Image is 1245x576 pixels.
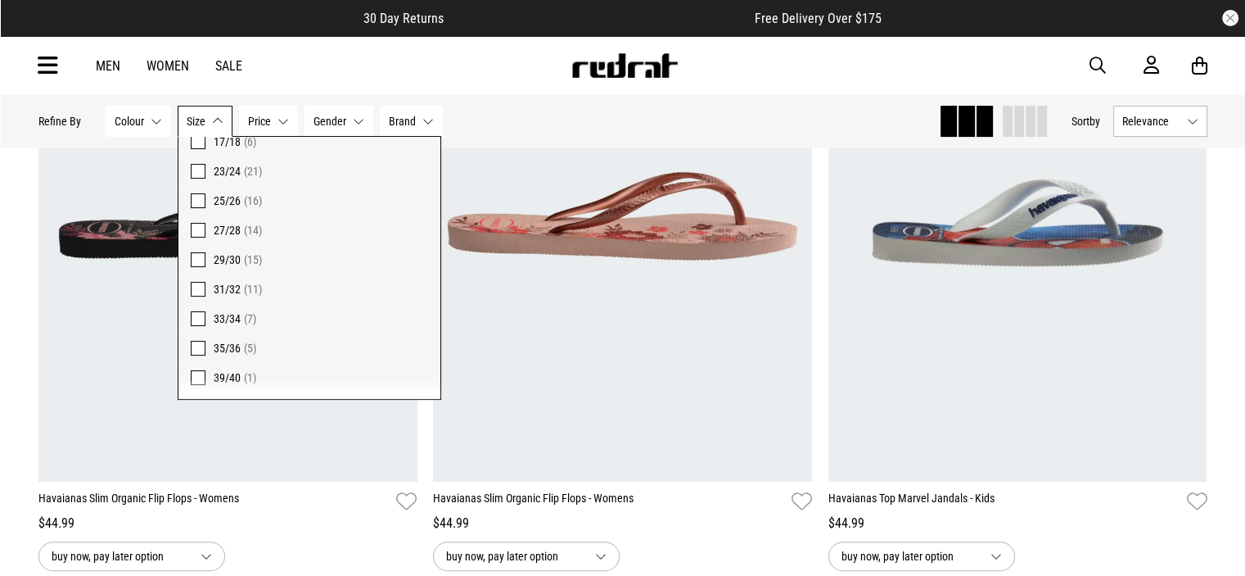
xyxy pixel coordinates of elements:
span: (14) [244,224,262,237]
span: 27/28 [214,224,241,237]
button: buy now, pay later option [828,542,1015,571]
span: (21) [244,165,262,178]
span: Free Delivery Over $175 [755,11,882,26]
button: Brand [380,106,443,137]
span: 39/40 [214,371,241,384]
span: buy now, pay later option [841,547,977,566]
span: 30 Day Returns [363,11,444,26]
span: Brand [389,115,416,128]
button: Price [239,106,298,137]
p: Refine By [38,115,81,128]
span: Relevance [1122,115,1180,128]
button: Open LiveChat chat widget [13,7,62,56]
div: $44.99 [38,514,417,533]
span: (11) [244,283,262,296]
span: (7) [244,312,256,325]
span: (16) [244,194,262,207]
button: buy now, pay later option [38,542,225,571]
a: Havaianas Top Marvel Jandals - Kids [828,490,1180,514]
span: Gender [314,115,346,128]
button: Relevance [1113,106,1207,137]
span: 33/34 [214,312,241,325]
span: 17/18 [214,135,241,148]
button: Sortby [1071,111,1100,131]
span: 25/26 [214,194,241,207]
span: (5) [244,342,256,355]
span: (6) [244,135,256,148]
span: (15) [244,253,262,266]
span: 23/24 [214,165,241,178]
div: Size [178,136,441,400]
span: Colour [115,115,144,128]
a: Men [96,58,120,74]
span: Size [187,115,205,128]
span: 31/32 [214,283,241,296]
button: buy now, pay later option [433,542,620,571]
button: Size [178,106,232,137]
span: Price [248,115,271,128]
span: 29/30 [214,253,241,266]
span: buy now, pay later option [52,547,187,566]
a: Women [147,58,189,74]
iframe: Customer reviews powered by Trustpilot [476,10,722,26]
div: $44.99 [433,514,812,533]
button: Gender [304,106,373,137]
span: (1) [244,371,256,384]
span: 35/36 [214,342,241,355]
span: by [1089,115,1100,128]
a: Havaianas Slim Organic Flip Flops - Womens [38,490,390,514]
span: buy now, pay later option [446,547,582,566]
button: Colour [106,106,171,137]
a: Havaianas Slim Organic Flip Flops - Womens [433,490,785,514]
div: $44.99 [828,514,1207,533]
a: Sale [215,58,242,74]
img: Redrat logo [571,53,679,78]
